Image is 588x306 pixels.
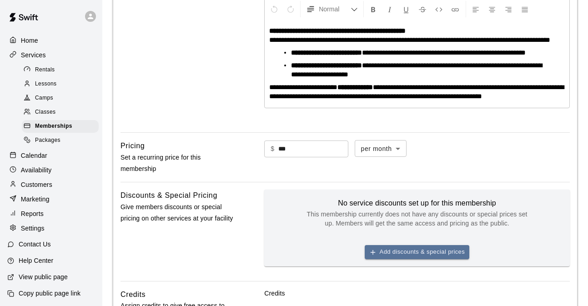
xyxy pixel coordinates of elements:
p: Home [21,36,38,45]
p: Contact Us [19,240,51,249]
span: Camps [35,94,53,103]
button: Format Italics [382,1,397,17]
button: Redo [283,1,298,17]
p: Availability [21,166,52,175]
button: Center Align [484,1,500,17]
h6: Discounts & Special Pricing [121,190,217,201]
p: Calendar [21,151,47,160]
a: Rentals [22,63,102,77]
span: Lessons [35,80,57,89]
button: Add discounts & special prices [365,245,469,259]
span: Classes [35,108,55,117]
button: Format Strikethrough [415,1,430,17]
button: Formatting Options [302,1,362,17]
p: View public page [19,272,68,281]
button: Justify Align [517,1,533,17]
button: Left Align [468,1,483,17]
span: Rentals [35,65,55,75]
button: Right Align [501,1,516,17]
button: Insert Link [447,1,463,17]
p: Credits [264,289,570,298]
h6: Pricing [121,140,145,152]
div: per month [355,140,407,157]
a: Classes [22,105,102,120]
button: Insert Code [431,1,447,17]
div: Rentals [22,64,99,76]
p: Customers [21,180,52,189]
p: Services [21,50,46,60]
span: Packages [35,136,60,145]
a: Marketing [7,192,95,206]
p: Help Center [19,256,53,265]
a: Availability [7,163,95,177]
div: Lessons [22,78,99,90]
a: Reports [7,207,95,221]
a: Calendar [7,149,95,162]
div: Camps [22,92,99,105]
div: Memberships [22,120,99,133]
a: Packages [22,134,102,148]
span: Memberships [35,122,72,131]
a: Lessons [22,77,102,91]
p: Settings [21,224,45,233]
a: Camps [22,91,102,105]
button: Format Bold [366,1,381,17]
a: Home [7,34,95,47]
div: Classes [22,106,99,119]
a: Settings [7,221,95,235]
button: Undo [266,1,282,17]
h6: No service discounts set up for this membership [303,197,531,210]
h6: Credits [121,289,146,301]
button: Format Underline [398,1,414,17]
p: Reports [21,209,44,218]
div: Packages [22,134,99,147]
a: Memberships [22,120,102,134]
a: Customers [7,178,95,191]
span: Normal [319,5,351,14]
p: This membership currently does not have any discounts or special prices set up. Members will get ... [303,210,531,228]
p: Marketing [21,195,50,204]
a: Services [7,48,95,62]
p: $ [271,144,274,154]
p: Give members discounts or special pricing on other services at your facility [121,201,237,224]
p: Copy public page link [19,289,80,298]
p: Set a recurring price for this membership [121,152,237,175]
